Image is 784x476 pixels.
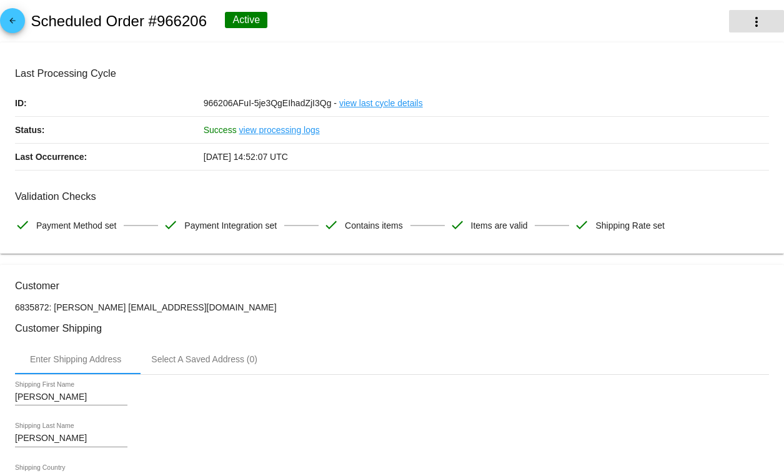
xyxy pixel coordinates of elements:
span: [DATE] 14:52:07 UTC [204,152,288,162]
span: Contains items [345,212,403,239]
div: Enter Shipping Address [30,354,121,364]
span: Payment Integration set [184,212,277,239]
p: Status: [15,117,204,143]
span: Payment Method set [36,212,116,239]
h2: Scheduled Order #966206 [31,12,207,30]
input: Shipping Last Name [15,434,127,444]
mat-icon: check [574,217,589,232]
h3: Customer [15,280,769,292]
p: ID: [15,90,204,116]
mat-icon: check [15,217,30,232]
h3: Customer Shipping [15,322,769,334]
h3: Validation Checks [15,191,769,202]
span: Success [204,125,237,135]
mat-icon: more_vert [749,14,764,29]
a: view last cycle details [339,90,423,116]
mat-icon: check [324,217,339,232]
div: Active [225,12,267,28]
mat-icon: check [163,217,178,232]
p: Last Occurrence: [15,144,204,170]
input: Shipping First Name [15,392,127,402]
mat-icon: check [450,217,465,232]
div: Select A Saved Address (0) [151,354,257,364]
p: 6835872: [PERSON_NAME] [EMAIL_ADDRESS][DOMAIN_NAME] [15,302,769,312]
span: Items are valid [471,212,528,239]
span: Shipping Rate set [595,212,665,239]
h3: Last Processing Cycle [15,67,769,79]
a: view processing logs [239,117,320,143]
span: 966206AFuI-5je3QgEIhadZjI3Qg - [204,98,337,108]
mat-icon: arrow_back [5,16,20,31]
